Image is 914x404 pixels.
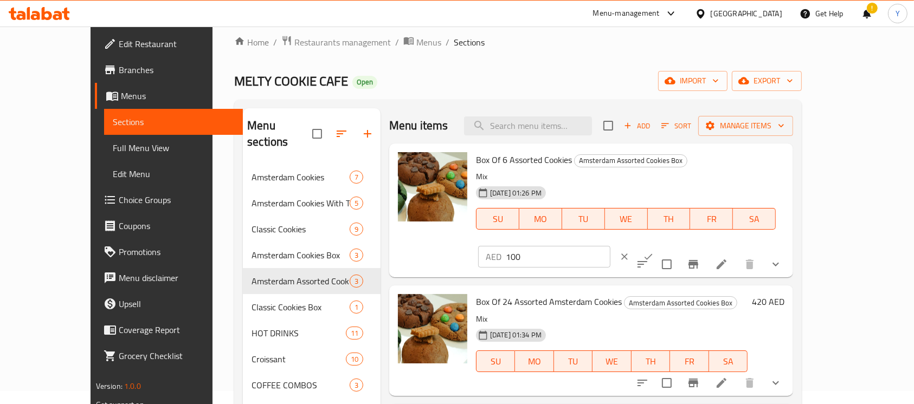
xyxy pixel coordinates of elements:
p: AED [486,250,501,263]
span: SA [737,211,771,227]
div: items [350,379,363,392]
a: Edit Restaurant [95,31,243,57]
button: MO [519,208,562,230]
button: SU [476,350,515,372]
a: Branches [95,57,243,83]
div: items [350,223,363,236]
span: Select section [597,114,620,137]
span: 1.0.0 [124,379,141,393]
span: Classic Cookies Box [252,301,350,314]
button: Sort [659,118,694,134]
span: COFFEE COMBOS [252,379,350,392]
input: search [464,116,592,135]
a: Full Menu View [104,135,243,161]
div: Amsterdam Cookies With Topping [252,197,350,210]
span: 5 [350,198,363,208]
a: Choice Groups [95,187,243,213]
span: Sort [661,120,691,132]
button: show more [763,251,789,277]
span: SU [481,211,515,227]
div: items [346,327,363,340]
span: Classic Cookies [252,223,350,236]
div: HOT DRINKS11 [243,320,381,346]
span: Coverage Report [119,323,235,336]
a: Grocery Checklist [95,343,243,369]
div: items [350,249,363,262]
button: SA [733,208,776,230]
button: sort-choices [629,370,655,396]
span: MO [519,354,550,369]
div: Amsterdam Assorted Cookies Box [252,275,350,288]
span: Select to update [655,253,678,276]
div: Amsterdam Cookies Box3 [243,242,381,268]
button: TU [554,350,593,372]
div: Menu-management [593,7,660,20]
span: Choice Groups [119,193,235,206]
div: Classic Cookies Box1 [243,294,381,320]
span: [DATE] 01:34 PM [486,330,546,340]
svg: Show Choices [769,258,782,271]
button: SU [476,208,519,230]
button: Add section [355,121,381,147]
span: Grocery Checklist [119,349,235,362]
button: SA [709,350,748,372]
span: Box Of 6 Assorted Cookies [476,152,572,168]
span: [DATE] 01:26 PM [486,188,546,198]
div: items [350,171,363,184]
span: MELTY COOKIE CAFE [234,69,348,93]
span: Edit Menu [113,167,235,180]
span: Y [896,8,900,19]
span: Amsterdam Assorted Cookies Box [625,297,737,309]
div: Classic Cookies9 [243,216,381,242]
span: import [667,74,719,88]
span: Sections [113,115,235,128]
span: Menu disclaimer [119,271,235,284]
a: Promotions [95,239,243,265]
span: Menus [416,36,441,49]
span: Add [622,120,652,132]
p: Mix [476,170,776,184]
span: Promotions [119,245,235,258]
span: Amsterdam Cookies [252,171,350,184]
a: Menu disclaimer [95,265,243,291]
span: Menus [121,89,235,102]
svg: Show Choices [769,376,782,389]
li: / [395,36,399,49]
div: Amsterdam Cookies7 [243,164,381,190]
button: export [732,71,802,91]
span: Select all sections [306,122,329,145]
button: clear [613,245,636,269]
h2: Menu sections [247,118,312,150]
button: MO [515,350,554,372]
button: TH [648,208,691,230]
div: Open [352,76,377,89]
span: Amsterdam Cookies Box [252,249,350,262]
button: Manage items [698,116,793,136]
a: Coupons [95,213,243,239]
span: 11 [346,328,363,338]
div: items [350,197,363,210]
a: Menus [95,83,243,109]
button: WE [593,350,632,372]
span: FR [694,211,729,227]
div: Croissant10 [243,346,381,372]
img: Box Of 24 Assorted Amsterdam Cookies [398,294,467,363]
span: Sort items [654,118,698,134]
div: HOT DRINKS [252,327,345,340]
div: items [350,275,363,288]
h6: 420 AED [752,294,784,309]
button: Add [620,118,654,134]
span: 9 [350,224,363,234]
span: 1 [350,302,363,312]
div: Croissant [252,353,345,366]
a: Sections [104,109,243,135]
div: items [350,301,363,314]
span: 3 [350,380,363,390]
a: Edit Menu [104,161,243,187]
button: Branch-specific-item [680,251,706,277]
span: Sections [454,36,485,49]
a: Coverage Report [95,317,243,343]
